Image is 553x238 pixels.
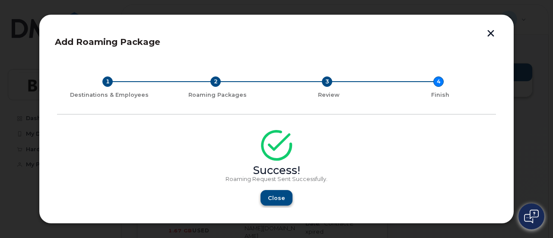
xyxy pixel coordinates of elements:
[57,176,496,183] p: Roaming Request Sent Successfully.
[268,194,285,202] span: Close
[524,209,539,223] img: Open chat
[210,76,221,87] div: 2
[261,190,292,206] button: Close
[55,37,160,47] span: Add Roaming Package
[322,76,332,87] div: 3
[276,92,381,98] div: Review
[57,167,496,174] div: Success!
[165,92,270,98] div: Roaming Packages
[60,92,158,98] div: Destinations & Employees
